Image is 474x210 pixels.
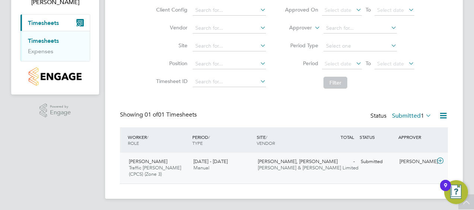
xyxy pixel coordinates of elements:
span: To [363,5,373,15]
label: Site [154,42,187,49]
button: Timesheets [20,15,90,31]
span: Select date [377,7,404,13]
label: Vendor [154,24,187,31]
span: [PERSON_NAME] [129,158,167,165]
input: Search for... [193,23,266,34]
label: Period [285,60,318,67]
a: Go to home page [20,67,90,86]
span: [PERSON_NAME], [PERSON_NAME] [258,158,338,165]
label: Submitted [392,112,432,120]
label: Approved On [285,6,318,13]
span: Select date [325,7,351,13]
span: Powered by [50,104,71,110]
span: Timesheets [28,19,59,26]
label: Approver [278,24,312,32]
input: Search for... [193,59,266,69]
span: Traffic [PERSON_NAME] (CPCS) (Zone 3) [129,165,181,177]
span: [DATE] - [DATE] [193,158,228,165]
a: Powered byEngage [39,104,71,118]
div: WORKER [126,130,190,150]
div: - [319,156,358,168]
input: Search for... [193,5,266,16]
span: Engage [50,109,71,116]
div: SITE [255,130,319,150]
div: APPROVER [396,130,435,144]
a: Expenses [28,48,53,55]
input: Search for... [323,23,397,34]
input: Search for... [193,77,266,87]
span: 01 of [145,111,158,118]
label: Client Config [154,6,187,13]
div: Submitted [358,156,396,168]
a: Timesheets [28,37,59,44]
button: Filter [323,77,347,89]
span: 1 [421,112,424,120]
span: Select date [377,60,404,67]
span: TOTAL [341,134,354,140]
label: Period Type [285,42,318,49]
div: Timesheets [20,31,90,61]
span: ROLE [128,140,139,146]
div: Status [370,111,433,121]
label: Timesheet ID [154,78,187,85]
span: TYPE [192,140,203,146]
span: Manual [193,165,209,171]
img: countryside-properties-logo-retina.png [29,67,81,86]
input: Search for... [193,41,266,51]
span: VENDOR [257,140,275,146]
div: STATUS [358,130,396,144]
span: To [363,58,373,68]
span: / [266,134,267,140]
span: Select date [325,60,351,67]
div: 9 [444,185,447,195]
label: Position [154,60,187,67]
div: PERIOD [190,130,255,150]
div: Showing [120,111,198,119]
div: [PERSON_NAME] [396,156,435,168]
span: / [208,134,210,140]
input: Select one [323,41,397,51]
button: Open Resource Center, 9 new notifications [444,180,468,204]
span: / [147,134,148,140]
span: [PERSON_NAME] & [PERSON_NAME] Limited [258,165,358,171]
span: 01 Timesheets [145,111,197,118]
